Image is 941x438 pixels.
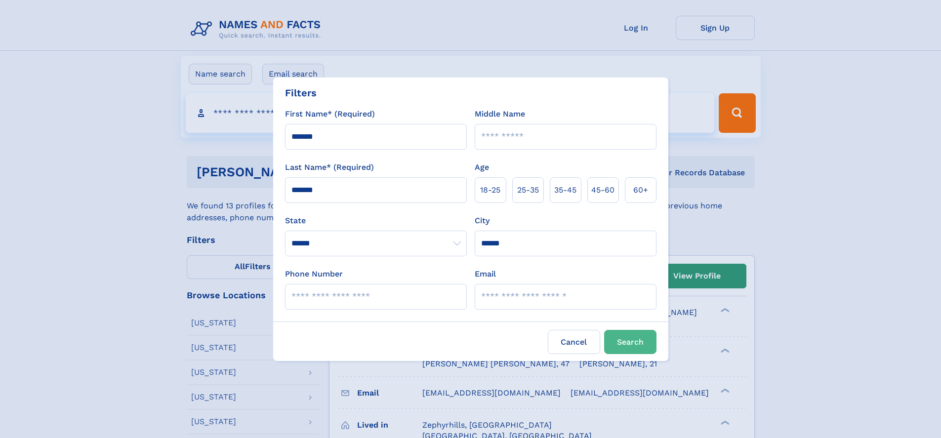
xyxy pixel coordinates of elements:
span: 25‑35 [517,184,539,196]
label: Last Name* (Required) [285,161,374,173]
label: State [285,215,467,227]
span: 60+ [633,184,648,196]
span: 45‑60 [591,184,614,196]
label: Email [475,268,496,280]
span: 18‑25 [480,184,500,196]
label: Cancel [548,330,600,354]
span: 35‑45 [554,184,576,196]
label: First Name* (Required) [285,108,375,120]
label: Middle Name [475,108,525,120]
label: Phone Number [285,268,343,280]
label: City [475,215,490,227]
div: Filters [285,85,317,100]
button: Search [604,330,656,354]
label: Age [475,161,489,173]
